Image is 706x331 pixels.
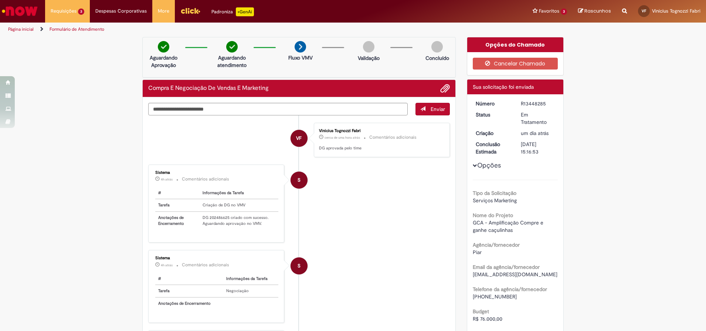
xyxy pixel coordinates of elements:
[473,84,534,90] span: Sua solicitação foi enviada
[473,58,558,70] button: Cancelar Chamado
[470,129,516,137] dt: Criação
[298,257,301,275] span: S
[521,130,549,136] span: um dia atrás
[473,190,516,196] b: Tipo da Solicitação
[521,130,549,136] time: 26/08/2025 13:16:46
[155,212,200,229] th: Anotações de Encerramento
[291,172,308,189] div: System
[470,100,516,107] dt: Número
[431,41,443,53] img: img-circle-grey.png
[291,130,308,147] div: Vinicius Tognozzi Fabri
[146,54,181,69] p: Aguardando Aprovação
[8,26,34,32] a: Página inicial
[470,111,516,118] dt: Status
[473,249,482,256] span: Piar
[236,7,254,16] p: +GenAi
[200,212,278,229] td: DG 202486625 criado com sucesso. Aguardando aprovação no VMV.
[431,106,445,112] span: Enviar
[288,54,313,61] p: Fluxo VMV
[291,257,308,274] div: System
[95,7,147,15] span: Despesas Corporativas
[78,9,84,15] span: 3
[214,54,250,69] p: Aguardando atendimento
[521,141,555,155] div: [DATE] 15:16:53
[521,111,555,126] div: Em Tratamento
[182,176,229,182] small: Comentários adicionais
[296,129,302,147] span: VF
[363,41,374,53] img: img-circle-grey.png
[584,7,611,14] span: Rascunhos
[158,7,169,15] span: More
[561,9,567,15] span: 3
[652,8,700,14] span: Vinicius Tognozzi Fabri
[155,170,278,175] div: Sistema
[298,171,301,189] span: S
[50,26,104,32] a: Formulário de Atendimento
[473,242,520,248] b: Agência/fornecedor
[473,264,540,270] b: Email da agência/fornecedor
[473,308,489,315] b: Budget
[158,41,169,53] img: check-circle-green.png
[440,84,450,93] button: Adicionar anexos
[473,315,502,322] span: R$ 76.000,00
[521,129,555,137] div: 26/08/2025 13:16:46
[325,135,360,140] span: cerca de uma hora atrás
[358,54,380,62] p: Validação
[155,199,200,212] th: Tarefa
[148,85,269,92] h2: Compra E Negociação De Vendas E Marketing Histórico de tíquete
[6,23,465,36] ul: Trilhas de página
[155,273,223,285] th: #
[223,285,278,297] td: Negociação
[51,7,77,15] span: Requisições
[521,100,555,107] div: R13448285
[161,263,173,267] span: 4h atrás
[473,197,517,204] span: Serviços Marketing
[415,103,450,115] button: Enviar
[148,103,408,115] textarea: Digite sua mensagem aqui...
[223,273,278,285] th: Informações da Tarefa
[155,297,223,310] th: Anotações de Encerramento
[319,145,442,151] p: DG aprovada pelo time
[161,177,173,182] span: 4h atrás
[161,263,173,267] time: 27/08/2025 10:19:35
[155,285,223,297] th: Tarefa
[473,293,517,300] span: [PHONE_NUMBER]
[200,199,278,212] td: Criação de DG no VMV
[200,187,278,199] th: Informações da Tarefa
[1,4,39,18] img: ServiceNow
[319,129,442,133] div: Vinicius Tognozzi Fabri
[161,177,173,182] time: 27/08/2025 10:19:40
[539,7,559,15] span: Favoritos
[369,134,417,141] small: Comentários adicionais
[155,256,278,260] div: Sistema
[467,37,564,52] div: Opções do Chamado
[211,7,254,16] div: Padroniza
[180,5,200,16] img: click_logo_yellow_360x200.png
[425,54,449,62] p: Concluído
[473,212,513,219] b: Nome do Projeto
[473,286,547,293] b: Telefone da agência/fornecedor
[642,9,646,13] span: VF
[226,41,238,53] img: check-circle-green.png
[470,141,516,155] dt: Conclusão Estimada
[578,8,611,15] a: Rascunhos
[473,219,545,233] span: GCA - Amplificação Compre e ganhe caçulinhas
[295,41,306,53] img: arrow-next.png
[182,262,229,268] small: Comentários adicionais
[473,271,557,278] span: [EMAIL_ADDRESS][DOMAIN_NAME]
[155,187,200,199] th: #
